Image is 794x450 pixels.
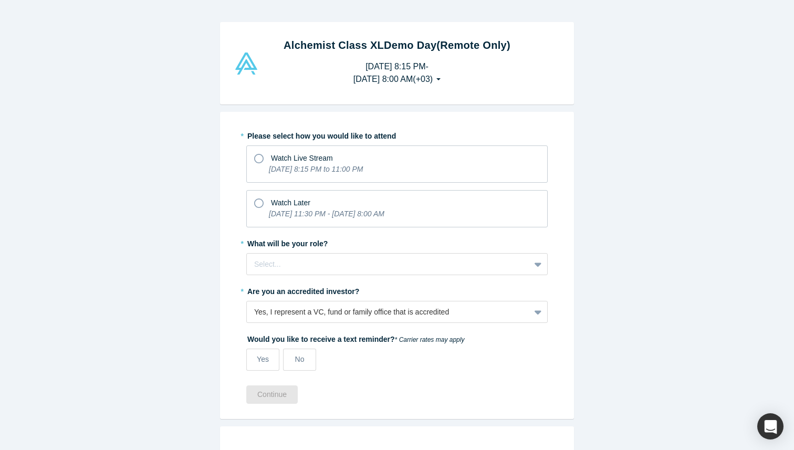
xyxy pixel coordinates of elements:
[246,282,548,297] label: Are you an accredited investor?
[254,307,523,318] div: Yes, I represent a VC, fund or family office that is accredited
[246,385,298,404] button: Continue
[246,330,548,345] label: Would you like to receive a text reminder?
[295,355,305,363] span: No
[269,210,384,218] i: [DATE] 11:30 PM - [DATE] 8:00 AM
[269,165,363,173] i: [DATE] 8:15 PM to 11:00 PM
[342,57,452,89] button: [DATE] 8:15 PM-[DATE] 8:00 AM(+03)
[257,355,269,363] span: Yes
[271,154,333,162] span: Watch Live Stream
[246,235,548,249] label: What will be your role?
[284,39,510,51] strong: Alchemist Class XL Demo Day (Remote Only)
[246,127,548,142] label: Please select how you would like to attend
[234,53,259,75] img: Alchemist Vault Logo
[271,198,310,207] span: Watch Later
[395,336,465,343] em: * Carrier rates may apply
